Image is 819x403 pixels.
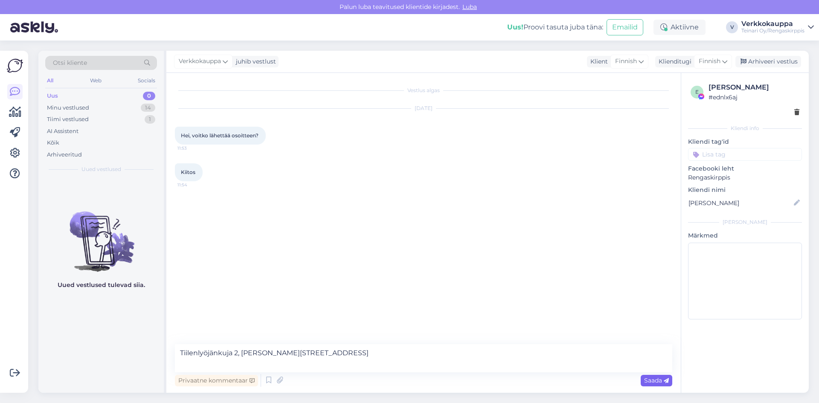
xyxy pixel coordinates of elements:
[179,57,221,66] span: Verkkokauppa
[607,19,643,35] button: Emailid
[741,20,804,27] div: Verkkokauppa
[38,196,164,273] img: No chats
[58,281,145,290] p: Uued vestlused tulevad siia.
[136,75,157,86] div: Socials
[688,231,802,240] p: Märkmed
[181,132,260,139] span: Hei, voitko lähettää osoitteen? ⁠
[47,115,89,124] div: Tiimi vestlused
[145,115,155,124] div: 1
[47,127,78,136] div: AI Assistent
[699,57,720,66] span: Finnish
[177,182,209,188] span: 11:54
[644,377,669,384] span: Saada
[81,165,121,173] span: Uued vestlused
[175,344,672,372] textarea: Tiilenlyöjänkuja 2, [PERSON_NAME][STREET_ADDRESS]
[232,57,276,66] div: juhib vestlust
[53,58,87,67] span: Otsi kliente
[7,58,23,74] img: Askly Logo
[688,198,792,208] input: Lisa nimi
[507,23,523,31] b: Uus!
[47,151,82,159] div: Arhiveeritud
[735,56,801,67] div: Arhiveeri vestlus
[587,57,608,66] div: Klient
[175,375,258,386] div: Privaatne kommentaar
[709,82,799,93] div: [PERSON_NAME]
[688,164,802,173] p: Facebooki leht
[688,148,802,161] input: Lisa tag
[615,57,637,66] span: Finnish
[688,186,802,194] p: Kliendi nimi
[175,104,672,112] div: [DATE]
[741,20,814,34] a: VerkkokauppaTeinari Oy/Rengaskirppis
[460,3,479,11] span: Luba
[655,57,691,66] div: Klienditugi
[726,21,738,33] div: V
[507,22,603,32] div: Proovi tasuta juba täna:
[688,218,802,226] div: [PERSON_NAME]
[141,104,155,112] div: 14
[143,92,155,100] div: 0
[688,125,802,132] div: Kliendi info
[177,145,209,151] span: 11:53
[47,104,89,112] div: Minu vestlused
[688,173,802,182] p: Rengaskirppis
[709,93,799,102] div: # ednlx6aj
[88,75,103,86] div: Web
[688,137,802,146] p: Kliendi tag'id
[181,169,195,175] span: Kiitos
[695,89,699,95] span: e
[175,87,672,94] div: Vestlus algas
[653,20,706,35] div: Aktiivne
[741,27,804,34] div: Teinari Oy/Rengaskirppis
[45,75,55,86] div: All
[47,92,58,100] div: Uus
[47,139,59,147] div: Kõik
